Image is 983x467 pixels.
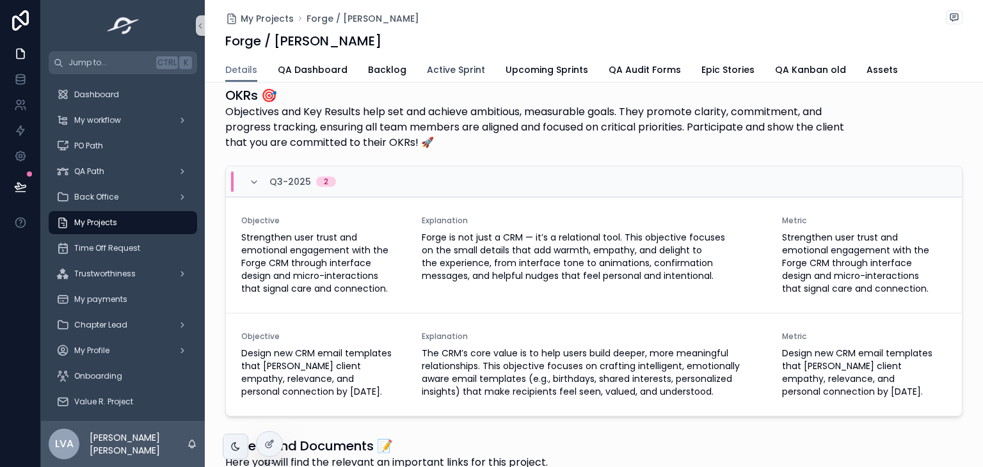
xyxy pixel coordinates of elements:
[226,313,962,416] a: ObjectiveDesign new CRM email templates that [PERSON_NAME] client empathy, relevance, and persona...
[74,166,104,177] span: QA Path
[49,313,197,336] a: Chapter Lead
[368,58,406,84] a: Backlog
[782,231,947,295] span: Strengthen user trust and emotional engagement with the Forge CRM through interface design and mi...
[74,115,121,125] span: My workflow
[422,331,767,342] span: Explanation
[49,211,197,234] a: My Projects
[49,237,197,260] a: Time Off Request
[225,437,548,455] h1: Assets and Documents 📝
[278,58,348,84] a: QA Dashboard
[307,12,419,25] a: Forge / [PERSON_NAME]
[103,15,143,36] img: App logo
[68,58,151,68] span: Jump to...
[90,431,187,457] p: [PERSON_NAME] [PERSON_NAME]
[49,160,197,183] a: QA Path
[74,345,109,356] span: My Profile
[225,63,257,76] span: Details
[74,192,118,202] span: Back Office
[427,63,485,76] span: Active Sprint
[775,63,846,76] span: QA Kanban old
[74,294,127,305] span: My payments
[241,231,406,295] span: Strengthen user trust and emotional engagement with the Forge CRM through interface design and mi...
[775,58,846,84] a: QA Kanban old
[782,331,947,342] span: Metric
[368,63,406,76] span: Backlog
[225,86,867,104] h1: OKRs 🎯
[241,12,294,25] span: My Projects
[49,109,197,132] a: My workflow
[701,58,755,84] a: Epic Stories
[701,63,755,76] span: Epic Stories
[867,58,898,84] a: Assets
[74,243,140,253] span: Time Off Request
[225,104,867,150] p: Objectives and Key Results help set and achieve ambitious, measurable goals. They promote clarity...
[55,436,74,452] span: LVA
[49,288,197,311] a: My payments
[241,331,406,342] span: Objective
[180,58,191,68] span: K
[225,58,257,83] a: Details
[74,90,119,100] span: Dashboard
[269,175,311,188] span: Q3-2025
[782,216,947,226] span: Metric
[278,63,348,76] span: QA Dashboard
[74,371,122,381] span: Onboarding
[74,218,117,228] span: My Projects
[49,186,197,209] a: Back Office
[241,347,406,398] span: Design new CRM email templates that [PERSON_NAME] client empathy, relevance, and personal connect...
[49,390,197,413] a: Value R. Project
[49,83,197,106] a: Dashboard
[74,269,136,279] span: Trustworthiness
[49,134,197,157] a: PO Path
[156,56,178,69] span: Ctrl
[422,347,767,398] span: The CRM’s core value is to help users build deeper, more meaningful relationships. This objective...
[782,347,947,398] span: Design new CRM email templates that [PERSON_NAME] client empathy, relevance, and personal connect...
[74,141,103,151] span: PO Path
[226,197,962,313] a: ObjectiveStrengthen user trust and emotional engagement with the Forge CRM through interface desi...
[422,231,767,282] span: Forge is not just a CRM — it’s a relational tool. This objective focuses on the small details tha...
[422,216,767,226] span: Explanation
[49,262,197,285] a: Trustworthiness
[609,58,681,84] a: QA Audit Forms
[41,74,205,421] div: scrollable content
[427,58,485,84] a: Active Sprint
[74,320,127,330] span: Chapter Lead
[241,216,406,226] span: Objective
[609,63,681,76] span: QA Audit Forms
[506,63,588,76] span: Upcoming Sprints
[225,12,294,25] a: My Projects
[49,339,197,362] a: My Profile
[324,177,328,187] div: 2
[49,365,197,388] a: Onboarding
[49,51,197,74] button: Jump to...CtrlK
[506,58,588,84] a: Upcoming Sprints
[867,63,898,76] span: Assets
[225,32,381,50] h1: Forge / [PERSON_NAME]
[74,397,133,407] span: Value R. Project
